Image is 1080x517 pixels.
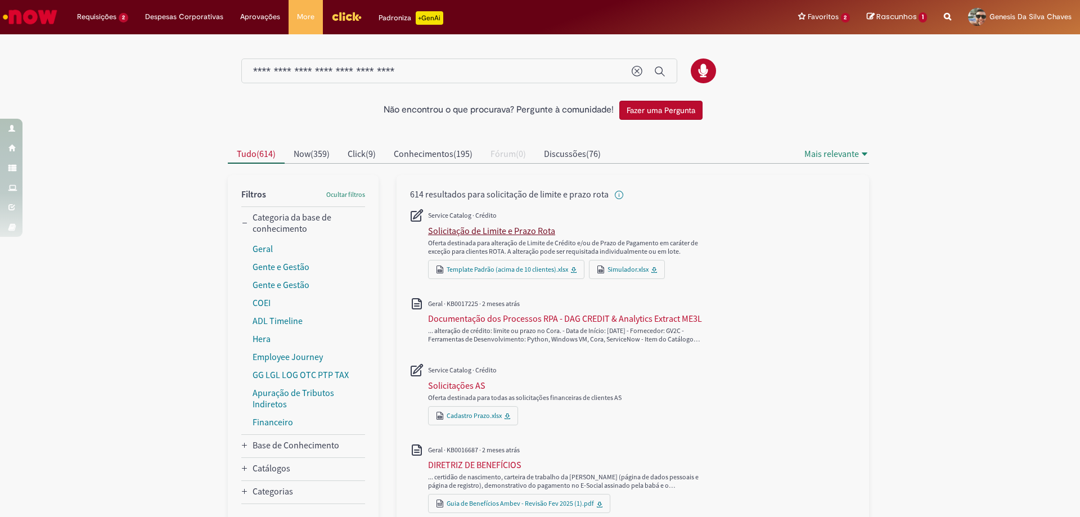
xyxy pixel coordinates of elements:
span: Requisições [77,11,116,23]
p: +GenAi [416,11,443,25]
span: 2 [841,13,850,23]
span: Despesas Corporativas [145,11,223,23]
a: Rascunhos [867,12,927,23]
img: ServiceNow [1,6,59,28]
span: 2 [119,13,128,23]
div: Padroniza [379,11,443,25]
span: Rascunhos [876,11,917,22]
span: Favoritos [808,11,839,23]
span: Genesis Da Silva Chaves [989,12,1072,21]
span: More [297,11,314,23]
img: click_logo_yellow_360x200.png [331,8,362,25]
button: Fazer uma Pergunta [619,101,703,120]
span: Aprovações [240,11,280,23]
span: 1 [919,12,927,23]
h2: Não encontrou o que procurava? Pergunte à comunidade! [384,105,614,115]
